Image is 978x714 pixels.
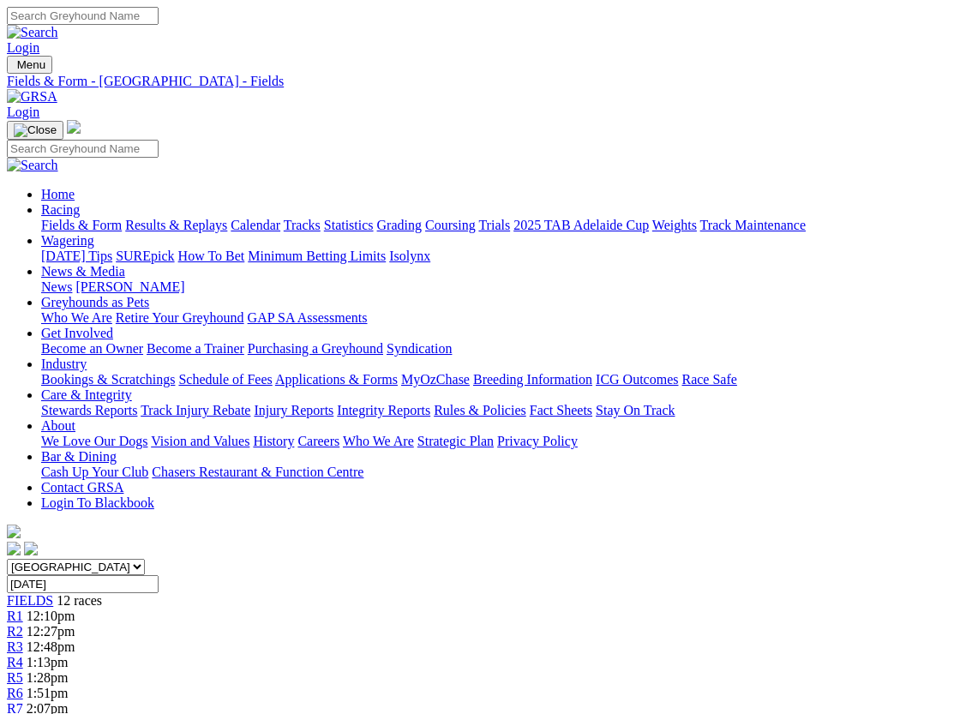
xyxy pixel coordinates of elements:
[7,542,21,555] img: facebook.svg
[41,449,117,464] a: Bar & Dining
[41,249,112,263] a: [DATE] Tips
[41,418,75,433] a: About
[389,249,430,263] a: Isolynx
[681,372,736,387] a: Race Safe
[7,7,159,25] input: Search
[27,609,75,623] span: 12:10pm
[248,341,383,356] a: Purchasing a Greyhound
[297,434,339,448] a: Careers
[254,403,333,417] a: Injury Reports
[41,465,971,480] div: Bar & Dining
[14,123,57,137] img: Close
[700,218,806,232] a: Track Maintenance
[7,105,39,119] a: Login
[41,387,132,402] a: Care & Integrity
[41,341,143,356] a: Become an Owner
[596,372,678,387] a: ICG Outcomes
[7,670,23,685] span: R5
[27,639,75,654] span: 12:48pm
[248,310,368,325] a: GAP SA Assessments
[27,686,69,700] span: 1:51pm
[7,40,39,55] a: Login
[41,434,971,449] div: About
[151,434,249,448] a: Vision and Values
[7,525,21,538] img: logo-grsa-white.png
[7,25,58,40] img: Search
[17,58,45,71] span: Menu
[7,686,23,700] a: R6
[7,624,23,639] a: R2
[152,465,363,479] a: Chasers Restaurant & Function Centre
[141,403,250,417] a: Track Injury Rebate
[41,434,147,448] a: We Love Our Dogs
[275,372,398,387] a: Applications & Forms
[7,56,52,74] button: Toggle navigation
[125,218,227,232] a: Results & Replays
[27,624,75,639] span: 12:27pm
[41,465,148,479] a: Cash Up Your Club
[7,609,23,623] a: R1
[57,593,102,608] span: 12 races
[417,434,494,448] a: Strategic Plan
[7,655,23,669] a: R4
[324,218,374,232] a: Statistics
[41,495,154,510] a: Login To Blackbook
[41,202,80,217] a: Racing
[434,403,526,417] a: Rules & Policies
[67,120,81,134] img: logo-grsa-white.png
[41,341,971,357] div: Get Involved
[27,655,69,669] span: 1:13pm
[7,158,58,173] img: Search
[24,542,38,555] img: twitter.svg
[652,218,697,232] a: Weights
[116,310,244,325] a: Retire Your Greyhound
[7,89,57,105] img: GRSA
[253,434,294,448] a: History
[41,218,971,233] div: Racing
[7,575,159,593] input: Select date
[7,121,63,140] button: Toggle navigation
[116,249,174,263] a: SUREpick
[7,74,971,89] a: Fields & Form - [GEOGRAPHIC_DATA] - Fields
[231,218,280,232] a: Calendar
[425,218,476,232] a: Coursing
[27,670,69,685] span: 1:28pm
[41,403,137,417] a: Stewards Reports
[178,372,272,387] a: Schedule of Fees
[41,279,971,295] div: News & Media
[530,403,592,417] a: Fact Sheets
[41,372,971,387] div: Industry
[7,593,53,608] a: FIELDS
[41,310,112,325] a: Who We Are
[41,218,122,232] a: Fields & Form
[248,249,386,263] a: Minimum Betting Limits
[41,249,971,264] div: Wagering
[7,639,23,654] a: R3
[41,326,113,340] a: Get Involved
[147,341,244,356] a: Become a Trainer
[41,480,123,495] a: Contact GRSA
[41,187,75,201] a: Home
[41,295,149,309] a: Greyhounds as Pets
[75,279,184,294] a: [PERSON_NAME]
[41,233,94,248] a: Wagering
[41,372,175,387] a: Bookings & Scratchings
[387,341,452,356] a: Syndication
[41,403,971,418] div: Care & Integrity
[337,403,430,417] a: Integrity Reports
[41,279,72,294] a: News
[41,310,971,326] div: Greyhounds as Pets
[284,218,321,232] a: Tracks
[473,372,592,387] a: Breeding Information
[41,357,87,371] a: Industry
[343,434,414,448] a: Who We Are
[497,434,578,448] a: Privacy Policy
[596,403,675,417] a: Stay On Track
